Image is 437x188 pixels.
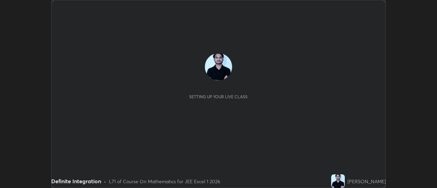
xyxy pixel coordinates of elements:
div: • [104,178,106,185]
img: 7aced0a64bc6441e9f5d793565b0659e.jpg [205,53,232,81]
div: [PERSON_NAME] [348,178,386,185]
div: Setting up your live class [189,94,248,99]
img: 7aced0a64bc6441e9f5d793565b0659e.jpg [331,174,345,188]
div: Definite Integration [51,177,101,185]
div: L71 of Course On Mathematics for JEE Excel 1 2026 [109,178,220,185]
